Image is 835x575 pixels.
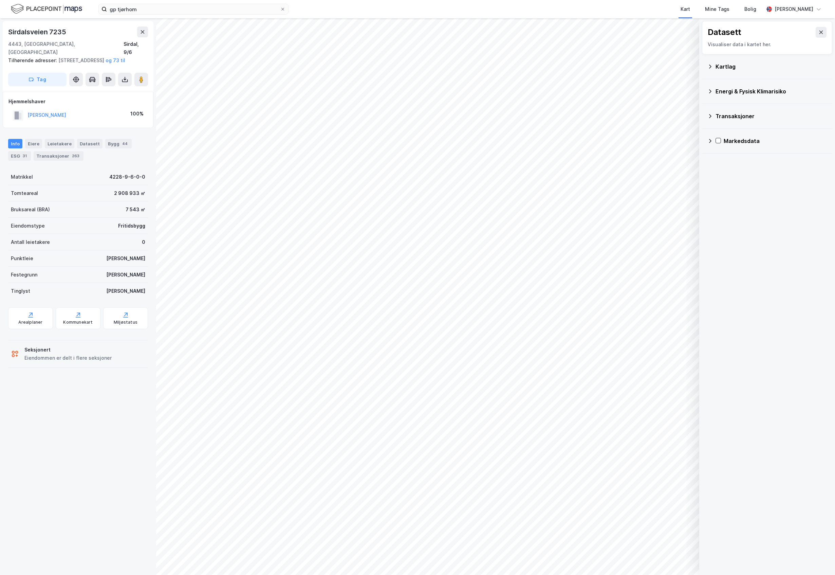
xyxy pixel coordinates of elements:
[63,320,93,325] div: Kommunekart
[8,151,31,161] div: ESG
[8,57,58,63] span: Tilhørende adresser:
[21,152,28,159] div: 31
[114,320,137,325] div: Miljøstatus
[11,238,50,246] div: Antall leietakere
[34,151,83,161] div: Transaksjoner
[11,222,45,230] div: Eiendomstype
[724,137,827,145] div: Markedsdata
[716,87,827,95] div: Energi & Fysisk Klimarisiko
[708,27,741,38] div: Datasett
[106,254,145,263] div: [PERSON_NAME]
[24,354,112,362] div: Eiendommen er delt i flere seksjoner
[106,271,145,279] div: [PERSON_NAME]
[11,271,37,279] div: Festegrunn
[77,139,103,148] div: Datasett
[705,5,729,13] div: Mine Tags
[8,40,124,56] div: 4443, [GEOGRAPHIC_DATA], [GEOGRAPHIC_DATA]
[716,112,827,120] div: Transaksjoner
[8,97,148,106] div: Hjemmelshaver
[801,542,835,575] div: Kontrollprogram for chat
[11,205,50,214] div: Bruksareal (BRA)
[8,73,67,86] button: Tag
[25,139,42,148] div: Eiere
[775,5,813,13] div: [PERSON_NAME]
[11,254,33,263] div: Punktleie
[24,346,112,354] div: Seksjonert
[142,238,145,246] div: 0
[708,40,827,49] div: Visualiser data i kartet her.
[109,173,145,181] div: 4228-9-6-0-0
[716,62,827,71] div: Kartlag
[18,320,42,325] div: Arealplaner
[121,140,129,147] div: 44
[45,139,74,148] div: Leietakere
[8,139,22,148] div: Info
[11,189,38,197] div: Tomteareal
[107,4,280,14] input: Søk på adresse, matrikkel, gårdeiere, leietakere eller personer
[118,222,145,230] div: Fritidsbygg
[11,287,30,295] div: Tinglyst
[744,5,756,13] div: Bolig
[114,189,145,197] div: 2 908 933 ㎡
[681,5,690,13] div: Kart
[126,205,145,214] div: 7 543 ㎡
[8,56,143,65] div: [STREET_ADDRESS]
[11,3,82,15] img: logo.f888ab2527a4732fd821a326f86c7f29.svg
[71,152,81,159] div: 263
[124,40,148,56] div: Sirdal, 9/6
[8,26,68,37] div: Sirdalsveien 7235
[801,542,835,575] iframe: Chat Widget
[11,173,33,181] div: Matrikkel
[130,110,144,118] div: 100%
[106,287,145,295] div: [PERSON_NAME]
[105,139,132,148] div: Bygg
